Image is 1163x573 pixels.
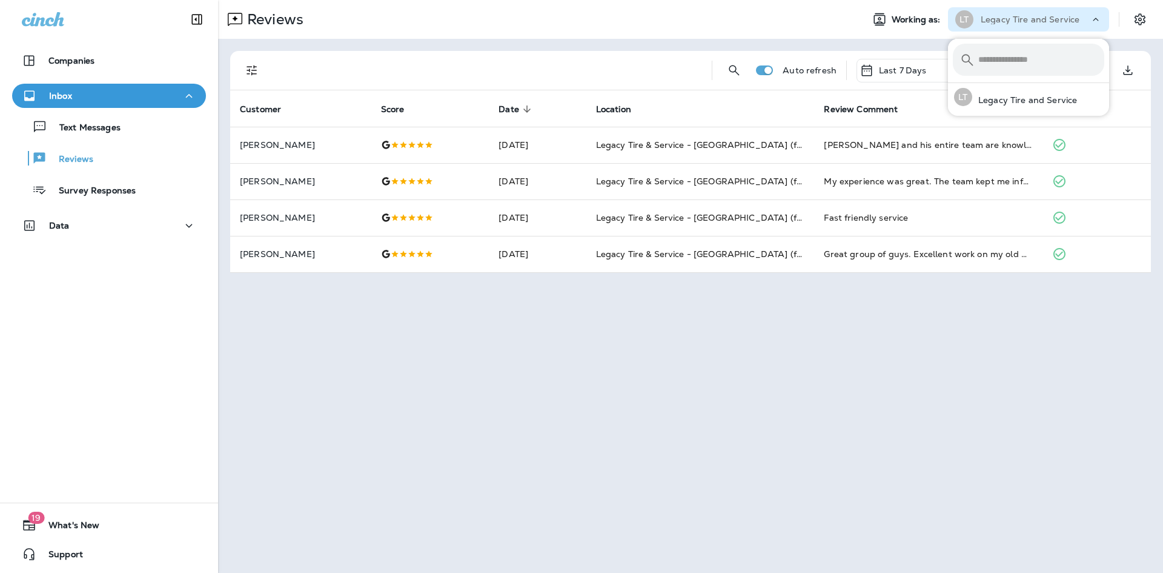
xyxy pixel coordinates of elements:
span: Score [381,104,420,115]
span: 19 [28,512,44,524]
p: Text Messages [47,122,121,134]
p: Auto refresh [783,65,837,75]
p: Legacy Tire and Service [981,15,1079,24]
p: [PERSON_NAME] [240,249,362,259]
p: Legacy Tire and Service [972,95,1077,105]
button: Text Messages [12,114,206,139]
td: [DATE] [489,127,586,163]
span: Date [499,104,535,115]
p: [PERSON_NAME] [240,213,362,223]
div: My experience was great. The team kept me informed on what was going on with my vehicle. In addit... [824,175,1033,187]
p: Reviews [47,154,93,166]
button: Reviews [12,146,206,171]
div: LT [954,88,972,106]
div: Brian and his entire team are knowledgeable, friendly and gives fast and fair service [824,139,1033,151]
td: [DATE] [489,236,586,272]
div: Fast friendly service [824,212,1033,224]
button: Companies [12,49,206,73]
button: Settings [1129,8,1151,30]
button: Survey Responses [12,177,206,203]
button: Search Reviews [722,58,746,82]
span: Legacy Tire & Service - [GEOGRAPHIC_DATA] (formerly Magic City Tire & Service) [596,212,938,223]
button: Filters [240,58,264,82]
span: Location [596,104,647,115]
span: Legacy Tire & Service - [GEOGRAPHIC_DATA] (formerly Magic City Tire & Service) [596,139,938,150]
p: [PERSON_NAME] [240,176,362,186]
td: [DATE] [489,199,586,236]
span: Customer [240,104,297,115]
p: [PERSON_NAME] [240,140,362,150]
span: Customer [240,104,281,115]
button: Support [12,542,206,566]
button: Data [12,213,206,238]
span: Working as: [892,15,943,25]
p: Survey Responses [47,186,136,197]
td: [DATE] [489,163,586,199]
span: Legacy Tire & Service - [GEOGRAPHIC_DATA] (formerly Magic City Tire & Service) [596,249,938,260]
p: Inbox [49,91,72,101]
button: LTLegacy Tire and Service [948,83,1109,111]
button: Export as CSV [1116,58,1140,82]
p: Data [49,221,70,230]
span: Location [596,104,631,115]
button: Collapse Sidebar [180,7,214,32]
button: Inbox [12,84,206,108]
span: What's New [36,520,99,535]
span: Date [499,104,519,115]
p: Reviews [242,10,303,28]
span: Support [36,549,83,564]
span: Review Comment [824,104,898,115]
div: Great group of guys. Excellent work on my old OBS Chevy. [824,248,1033,260]
button: 19What's New [12,513,206,537]
p: Last 7 Days [879,65,927,75]
span: Legacy Tire & Service - [GEOGRAPHIC_DATA] (formerly Magic City Tire & Service) [596,176,938,187]
div: LT [955,10,973,28]
span: Score [381,104,405,115]
p: Companies [48,56,94,65]
span: Review Comment [824,104,913,115]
